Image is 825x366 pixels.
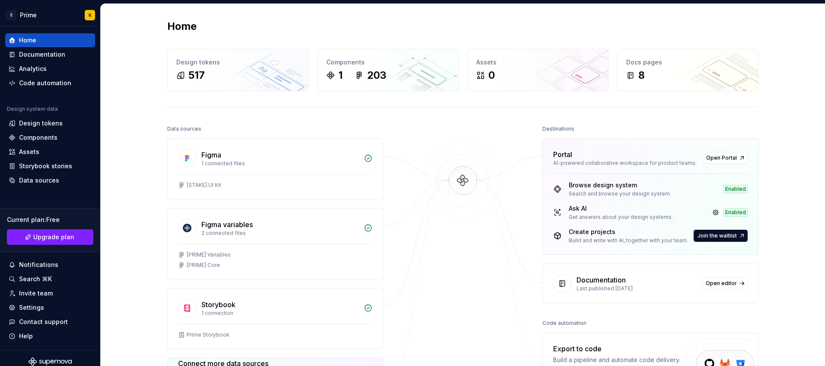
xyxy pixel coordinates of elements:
div: Design tokens [176,58,299,67]
div: Portal [553,149,572,160]
div: 1 connection [201,310,359,317]
div: Figma variables [201,219,253,230]
div: Search and browse your design system. [569,190,671,197]
svg: Supernova Logo [29,357,72,366]
a: Figma variables2 connected files[PRIME] Variables[PRIME] Core [167,208,383,279]
div: Build and write with AI, together with your team. [569,237,688,244]
a: Assets0 [467,49,608,91]
div: Search ⌘K [19,275,52,283]
button: Contact support [5,315,95,329]
div: Get answers about your design systems. [569,214,673,221]
button: Join the waitlist [694,230,748,242]
a: Documentation [5,48,95,61]
div: Enabled [723,185,748,193]
a: Storybook stories [5,159,95,173]
div: Data sources [19,176,59,185]
div: Create projects [569,228,688,236]
a: Design tokens517 [167,49,309,91]
span: Join the waitlist [698,232,737,239]
div: Design system data [7,106,58,112]
div: E [6,10,16,20]
div: Destinations [542,123,574,135]
div: Prime Storybook [187,331,229,338]
div: Help [19,332,33,340]
div: [PRIME] Variables [187,251,231,258]
div: Code automation [542,317,586,329]
div: Last published [DATE] [577,285,697,292]
div: Current plan : Free [7,215,93,224]
div: Storybook [201,299,236,310]
a: Settings [5,301,95,315]
div: Analytics [19,64,47,73]
div: Assets [476,58,599,67]
a: Analytics [5,62,95,76]
div: [PRIME] Core [187,262,220,269]
div: Storybook stories [19,162,72,170]
div: Enabled [723,208,748,217]
a: Components [5,131,95,144]
div: Home [19,36,36,45]
div: Documentation [19,50,65,59]
div: Settings [19,303,44,312]
button: EPrimeK [2,6,99,24]
div: Contact support [19,318,68,326]
div: Components [19,133,57,142]
a: Design tokens [5,116,95,130]
div: Export to code [553,344,680,354]
div: Browse design system [569,181,671,189]
button: Upgrade plan [7,229,93,245]
div: 203 [367,68,386,82]
a: Assets [5,145,95,159]
a: Home [5,33,95,47]
div: Docs pages [626,58,749,67]
div: Notifications [19,260,58,269]
div: 517 [188,68,205,82]
div: Assets [19,148,39,156]
div: Build a pipeline and automate code delivery. [553,356,680,364]
div: 0 [488,68,495,82]
div: Figma [201,150,221,160]
a: Data sources [5,173,95,187]
div: Documentation [577,275,626,285]
a: Code automation [5,76,95,90]
a: Invite team [5,286,95,300]
div: Components [326,58,449,67]
button: Search ⌘K [5,272,95,286]
div: Design tokens [19,119,63,128]
div: 8 [638,68,645,82]
button: Notifications [5,258,95,272]
a: Open Portal [702,152,748,164]
h2: Home [167,19,197,33]
a: Components1203 [317,49,459,91]
div: Code automation [19,79,71,87]
div: Ask AI [569,204,673,213]
div: 2 connected files [201,230,359,237]
span: Open editor [706,280,737,287]
button: Help [5,329,95,343]
div: Prime [20,11,37,19]
div: AI-powered collaborative workspace for product teams. [553,160,697,167]
div: 1 [338,68,343,82]
a: Figma1 connected files[STAKE] UI Kit [167,138,383,199]
span: Upgrade plan [33,233,74,241]
div: Data sources [167,123,201,135]
div: K [89,12,92,19]
div: [STAKE] UI Kit [187,182,221,189]
div: Invite team [19,289,53,298]
a: Docs pages8 [617,49,758,91]
a: Open editor [702,277,748,289]
div: 1 connected files [201,160,359,167]
a: Storybook1 connectionPrime Storybook [167,288,383,349]
span: Open Portal [706,154,737,161]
